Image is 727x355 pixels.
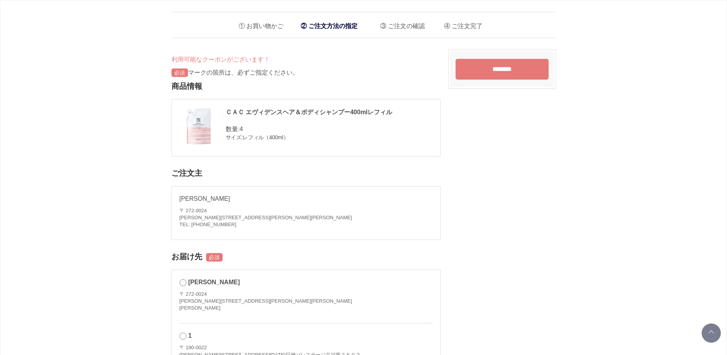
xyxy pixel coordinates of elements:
[297,18,361,34] li: ご注文方法の指定
[180,107,433,117] div: ＣＡＣ エヴィデンスヘア＆ボディシャンプー400mlレフィル
[180,134,433,141] p: サイズ:
[171,77,441,95] h2: 商品情報
[438,16,482,32] li: ご注文完了
[233,16,283,32] li: お買い物かご
[180,125,433,134] p: 数量:
[171,68,441,77] p: マークの箇所は、必ずご指定ください。
[171,248,441,266] h2: お届け先
[180,207,433,228] address: 〒 272-0024 [PERSON_NAME][STREET_ADDRESS][PERSON_NAME][PERSON_NAME] TEL: [PHONE_NUMBER]
[171,55,441,64] p: 利用可能なクーポンがございます！
[180,107,218,146] img: 060451.jpg
[243,134,288,140] span: レフィル（400ml）
[171,164,441,182] h2: ご注文主
[240,126,243,132] span: 4
[180,291,352,312] address: 〒 272-0024 [PERSON_NAME][STREET_ADDRESS][PERSON_NAME][PERSON_NAME] [PERSON_NAME]
[180,194,433,203] p: [PERSON_NAME]
[188,332,192,339] span: 1
[374,16,425,32] li: ご注文の確認
[188,279,240,285] span: [PERSON_NAME]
